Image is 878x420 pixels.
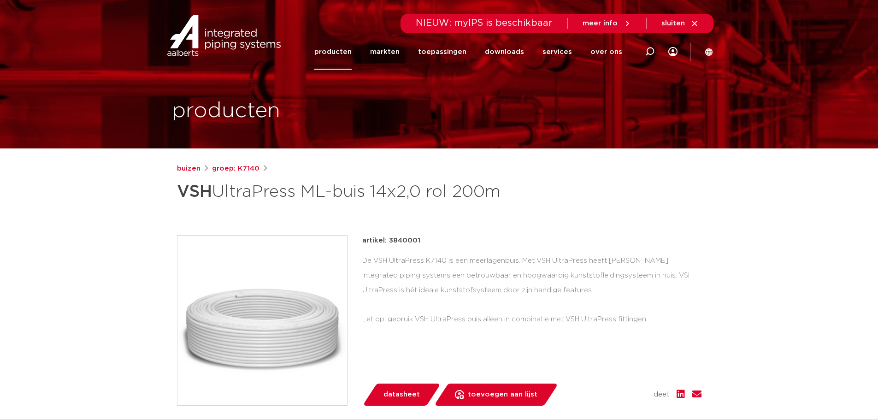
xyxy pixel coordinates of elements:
a: downloads [485,34,524,70]
span: sluiten [661,20,685,27]
h1: producten [172,96,280,126]
div: De VSH UltraPress K7140 is een meerlagenbuis. Met VSH UltraPress heeft [PERSON_NAME] integrated p... [362,254,701,327]
nav: Menu [314,34,622,70]
span: meer info [583,20,618,27]
a: toepassingen [418,34,466,70]
a: sluiten [661,19,699,28]
a: datasheet [362,384,441,406]
span: deel: [654,389,669,400]
span: NIEUW: myIPS is beschikbaar [416,18,553,28]
span: datasheet [383,387,420,402]
a: over ons [590,34,622,70]
p: artikel: 3840001 [362,235,420,246]
a: services [542,34,572,70]
a: markten [370,34,400,70]
img: Product Image for VSH UltraPress ML-buis 14x2,0 rol 200m [177,236,347,405]
a: buizen [177,163,200,174]
span: toevoegen aan lijst [468,387,537,402]
a: meer info [583,19,631,28]
strong: VSH [177,183,212,200]
a: groep: K7140 [212,163,259,174]
a: producten [314,34,352,70]
h1: UltraPress ML-buis 14x2,0 rol 200m [177,178,523,206]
